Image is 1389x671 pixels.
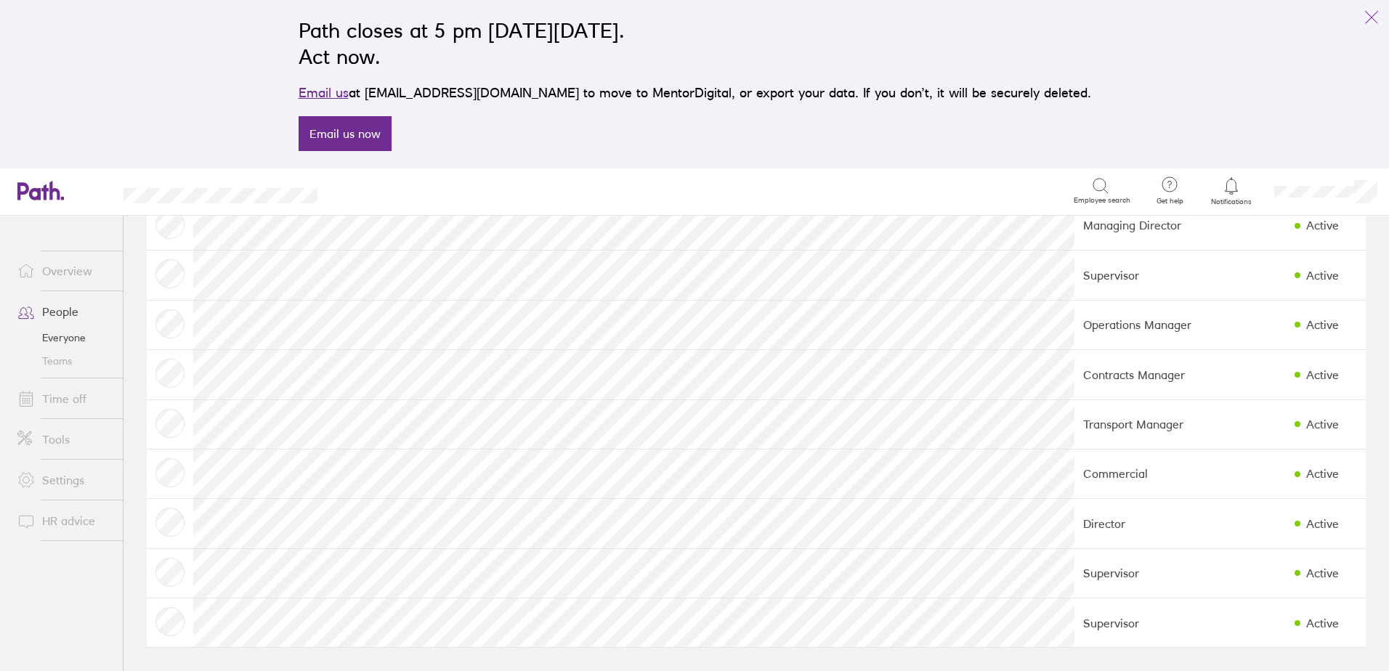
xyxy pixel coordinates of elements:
[6,384,123,413] a: Time off
[1074,548,1236,598] td: Supervisor
[6,256,123,285] a: Overview
[1074,200,1236,250] td: Managing Director
[1306,467,1339,480] div: Active
[6,349,123,373] a: Teams
[299,17,1091,70] h2: Path closes at 5 pm [DATE][DATE]. Act now.
[1074,598,1236,648] td: Supervisor
[1074,499,1236,548] td: Director
[299,116,392,151] a: Email us now
[1074,350,1236,399] td: Contracts Manager
[1074,196,1130,205] span: Employee search
[1074,399,1236,449] td: Transport Manager
[1306,418,1339,431] div: Active
[299,83,1091,103] p: at [EMAIL_ADDRESS][DOMAIN_NAME] to move to MentorDigital, or export your data. If you don’t, it w...
[6,297,123,326] a: People
[1306,566,1339,579] div: Active
[1306,368,1339,381] div: Active
[6,425,123,454] a: Tools
[6,326,123,349] a: Everyone
[299,85,349,100] a: Email us
[1306,318,1339,331] div: Active
[1306,617,1339,630] div: Active
[1208,176,1255,206] a: Notifications
[1146,197,1194,206] span: Get help
[1208,198,1255,206] span: Notifications
[1306,269,1339,282] div: Active
[357,184,394,197] div: Search
[6,506,123,535] a: HR advice
[6,465,123,495] a: Settings
[1306,219,1339,232] div: Active
[1074,251,1236,300] td: Supervisor
[1306,517,1339,530] div: Active
[1074,300,1236,349] td: Operations Manager
[1074,449,1236,498] td: Commercial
